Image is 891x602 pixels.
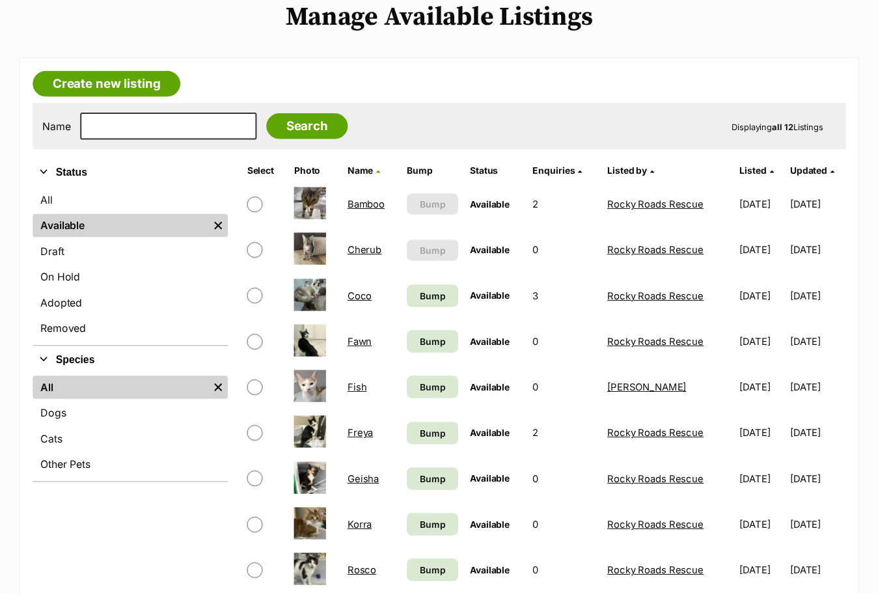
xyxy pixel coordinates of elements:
[33,322,231,345] a: Removed
[426,294,452,307] span: Bump
[413,428,465,451] a: Bump
[426,340,452,353] span: Bump
[33,191,231,215] a: All
[476,341,517,352] span: Available
[476,433,517,445] span: Available
[245,163,292,184] th: Select
[801,167,846,178] a: Updated
[745,370,800,415] td: [DATE]
[33,243,231,267] a: Draft
[352,433,378,445] a: Freya
[33,167,231,184] button: Status
[33,407,231,431] a: Dogs
[540,167,590,178] a: Enquiries
[426,571,452,585] span: Bump
[801,417,857,461] td: [DATE]
[535,278,609,323] td: 3
[212,217,231,241] a: Remove filter
[33,72,183,98] a: Create new listing
[801,185,857,230] td: [DATE]
[616,433,713,445] a: Rocky Roads Rescue
[33,269,231,293] a: On Hold
[352,167,385,178] a: Name
[352,340,377,353] a: Fawn
[616,526,713,538] a: Rocky Roads Rescue
[801,556,857,601] td: [DATE]
[616,480,713,492] a: Rocky Roads Rescue
[43,122,72,134] label: Name
[745,231,800,276] td: [DATE]
[540,167,583,178] span: translation missing: en.admin.listings.index.attributes.enquiries
[413,243,465,265] button: Bump
[352,526,377,538] a: Korra
[801,278,857,323] td: [DATE]
[413,521,465,543] a: Bump
[535,556,609,601] td: 0
[535,370,609,415] td: 0
[33,217,212,241] a: Available
[33,379,231,488] div: Species
[616,167,656,178] span: Listed by
[212,381,231,405] a: Remove filter
[413,381,465,404] a: Bump
[476,294,517,305] span: Available
[750,167,777,178] span: Listed
[535,510,609,554] td: 0
[616,201,713,213] a: Rocky Roads Rescue
[535,417,609,461] td: 2
[801,370,857,415] td: [DATE]
[745,556,800,601] td: [DATE]
[413,474,465,497] a: Bump
[801,324,857,369] td: [DATE]
[535,185,609,230] td: 2
[801,510,857,554] td: [DATE]
[426,386,452,400] span: Bump
[476,248,517,259] span: Available
[33,381,212,405] a: All
[413,289,465,312] a: Bump
[476,527,517,538] span: Available
[535,463,609,508] td: 0
[33,433,231,457] a: Cats
[352,294,377,307] a: Coco
[750,167,784,178] a: Listed
[535,231,609,276] td: 0
[616,572,713,584] a: Rocky Roads Rescue
[616,247,713,260] a: Rocky Roads Rescue
[426,247,452,261] span: Bump
[616,387,696,399] a: [PERSON_NAME]
[413,335,465,358] a: Bump
[616,340,713,353] a: Rocky Roads Rescue
[616,167,663,178] a: Listed by
[745,278,800,323] td: [DATE]
[535,324,609,369] td: 0
[426,479,452,493] span: Bump
[476,573,517,584] span: Available
[352,480,384,492] a: Geisha
[352,201,390,213] a: Bamboo
[745,185,800,230] td: [DATE]
[33,459,231,483] a: Other Pets
[293,163,346,184] th: Photo
[413,197,465,218] button: Bump
[801,231,857,276] td: [DATE]
[407,163,470,184] th: Bump
[426,200,452,214] span: Bump
[413,567,465,590] a: Bump
[426,525,452,539] span: Bump
[352,247,387,260] a: Cherub
[745,417,800,461] td: [DATE]
[352,572,381,584] a: Rosco
[476,387,517,398] span: Available
[426,433,452,446] span: Bump
[270,115,353,141] input: Search
[616,294,713,307] a: Rocky Roads Rescue
[352,167,378,178] span: Name
[476,202,517,213] span: Available
[745,510,800,554] td: [DATE]
[471,163,534,184] th: Status
[801,167,839,178] span: Updated
[476,480,517,491] span: Available
[783,124,804,134] strong: all 12
[33,189,231,350] div: Status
